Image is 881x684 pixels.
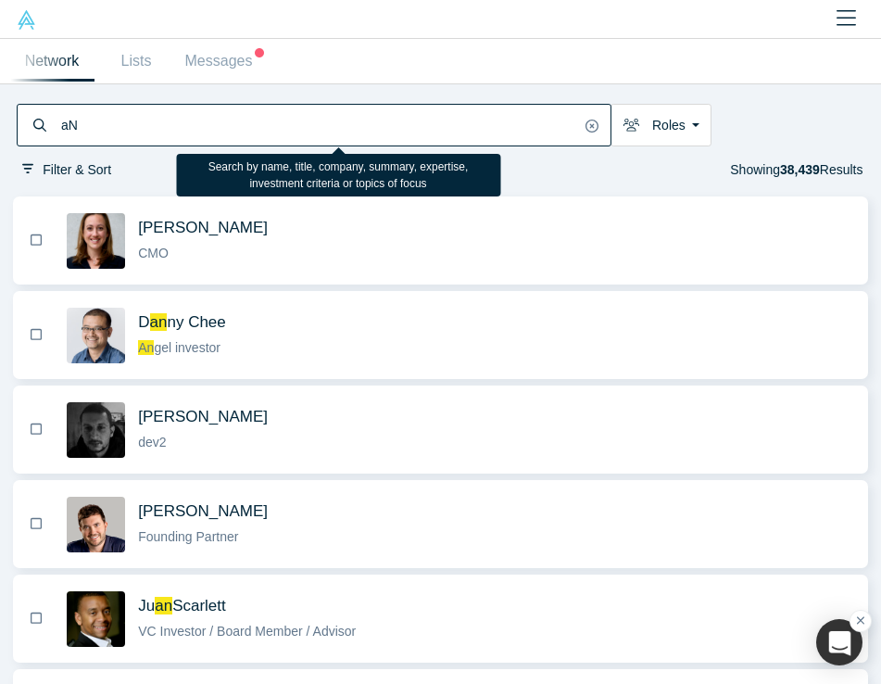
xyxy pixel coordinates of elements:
button: BookmarkDanny Chee's Profile ImageDanny CheeAngel investor [13,292,868,378]
a: Lists [94,41,179,82]
span: ny Chee [167,313,225,331]
span: Ju [138,597,155,614]
img: Rami C.'s Profile Image [67,402,125,458]
button: BookmarkDevon Crews's Profile Image[PERSON_NAME]CMO [13,197,868,284]
span: an [150,313,168,331]
span: D [138,313,149,331]
span: Filter & Sort [43,162,111,177]
span: an [155,597,172,614]
img: Dmitry Alimov's Profile Image [67,497,125,552]
button: Bookmark [25,419,47,440]
span: An [138,340,154,355]
span: [PERSON_NAME] [138,219,268,236]
button: BookmarkDanny CheeAngel investor [19,293,862,377]
span: Scarlett [172,597,226,614]
button: Bookmark [25,513,47,535]
button: Bookmark [25,324,47,346]
img: Devon Crews's Profile Image [67,213,125,269]
button: Bookmark [25,608,47,629]
button: BookmarkDmitry Alimov's Profile Image[PERSON_NAME]Founding Partner [13,481,868,567]
span: dev2 [138,435,166,450]
a: Network [10,41,94,82]
span: VC Investor / Board Member / Advisor [138,624,356,639]
button: Roles [610,104,711,146]
button: Filter & Sort [17,159,118,181]
img: Danny Chee's Profile Image [67,308,125,363]
button: BookmarkJuanScarlettVC Investor / Board Member / Advisor [19,576,862,661]
a: Messages [179,39,271,82]
span: CMO [138,246,169,260]
span: Founding Partner [138,529,238,544]
button: BookmarkJuan Scarlett's Profile ImageJuanScarlettVC Investor / Board Member / Advisor [13,576,868,662]
button: Bookmark[PERSON_NAME]Founding Partner [19,482,862,566]
input: Search by name, title, company, summary, expertise, investment criteria or topics of focus [59,107,580,144]
img: Alchemist Vault Logo [17,10,36,30]
strong: 38,439 [780,162,820,177]
img: Juan Scarlett's Profile Image [67,591,125,647]
button: Bookmark [25,230,47,251]
span: [PERSON_NAME] [138,502,268,520]
button: BookmarkRami C.'s Profile Image[PERSON_NAME]dev2 [13,386,868,473]
span: Showing Results [730,162,862,177]
span: [PERSON_NAME] [138,408,268,425]
button: Bookmark[PERSON_NAME]dev2 [19,387,862,472]
button: Bookmark[PERSON_NAME]CMO [19,198,862,283]
span: gel investor [154,340,220,355]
